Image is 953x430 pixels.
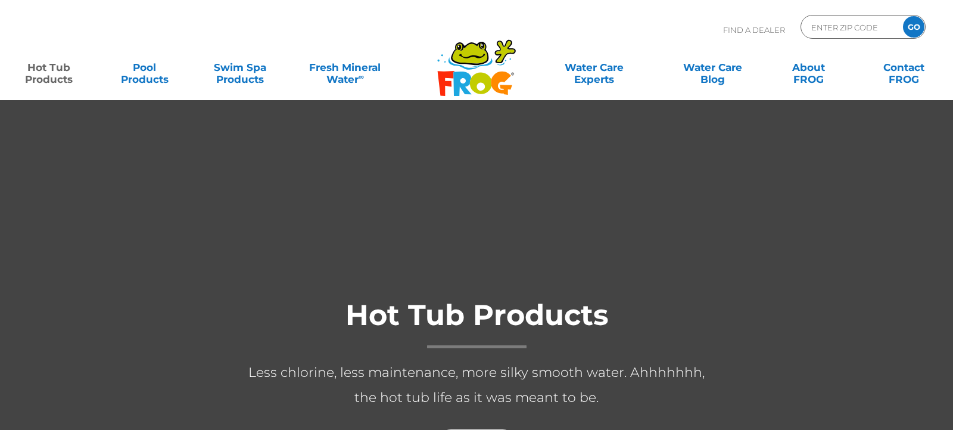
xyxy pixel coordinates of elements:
[12,55,86,79] a: Hot TubProducts
[723,15,785,45] p: Find A Dealer
[534,55,655,79] a: Water CareExperts
[298,55,391,79] a: Fresh MineralWater∞
[238,299,715,348] h1: Hot Tub Products
[810,18,890,36] input: Zip Code Form
[203,55,278,79] a: Swim SpaProducts
[867,55,941,79] a: ContactFROG
[431,24,522,97] img: Frog Products Logo
[238,360,715,410] p: Less chlorine, less maintenance, more silky smooth water. Ahhhhhhh, the hot tub life as it was me...
[903,16,924,38] input: GO
[359,72,364,81] sup: ∞
[107,55,182,79] a: PoolProducts
[675,55,750,79] a: Water CareBlog
[771,55,846,79] a: AboutFROG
